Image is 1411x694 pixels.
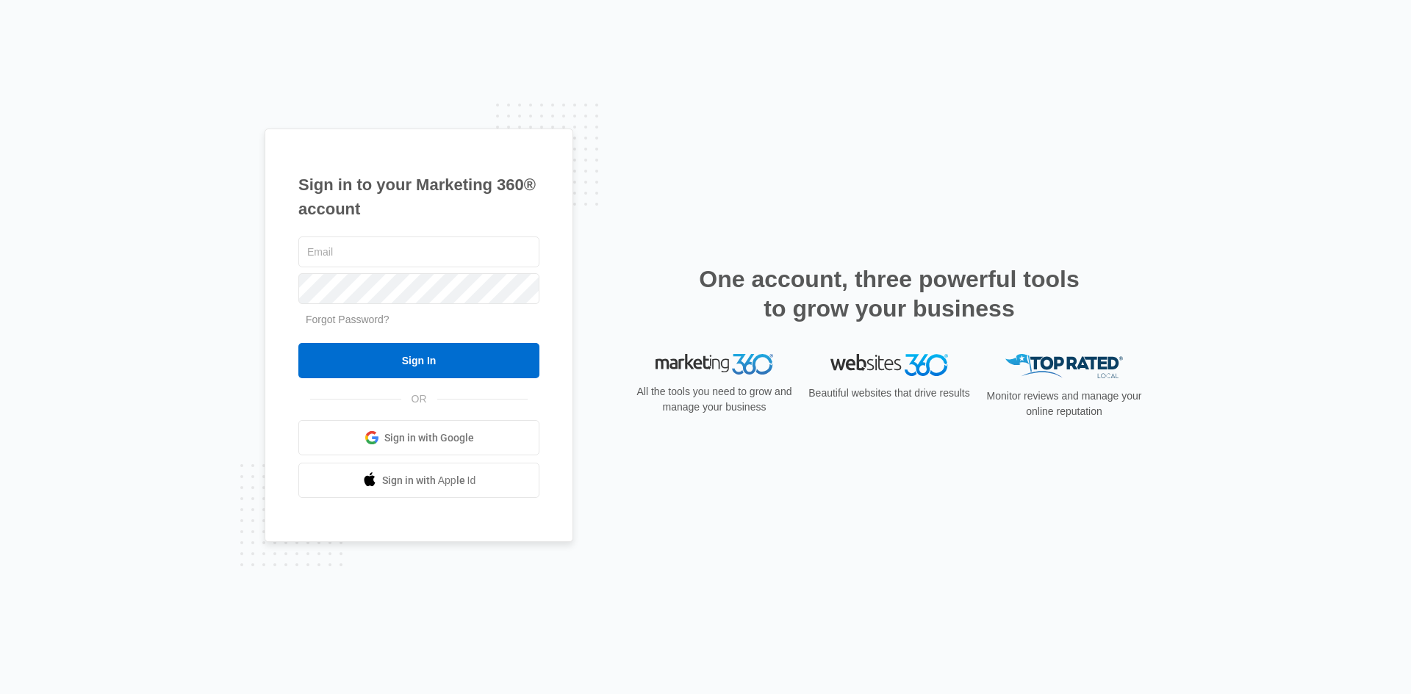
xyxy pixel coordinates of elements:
[298,236,539,267] input: Email
[982,388,1146,419] p: Monitor reviews and manage your online reputation
[830,354,948,375] img: Websites 360
[298,173,539,221] h1: Sign in to your Marketing 360® account
[694,264,1084,323] h2: One account, three powerful tools to grow your business
[306,314,389,325] a: Forgot Password?
[382,473,476,488] span: Sign in with Apple Id
[1005,354,1123,378] img: Top Rated Local
[632,385,797,416] p: All the tools you need to grow and manage your business
[384,430,474,446] span: Sign in with Google
[298,343,539,378] input: Sign In
[298,420,539,455] a: Sign in with Google
[807,386,972,402] p: Beautiful websites that drive results
[298,463,539,498] a: Sign in with Apple Id
[401,391,437,407] span: OR
[656,354,773,375] img: Marketing 360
